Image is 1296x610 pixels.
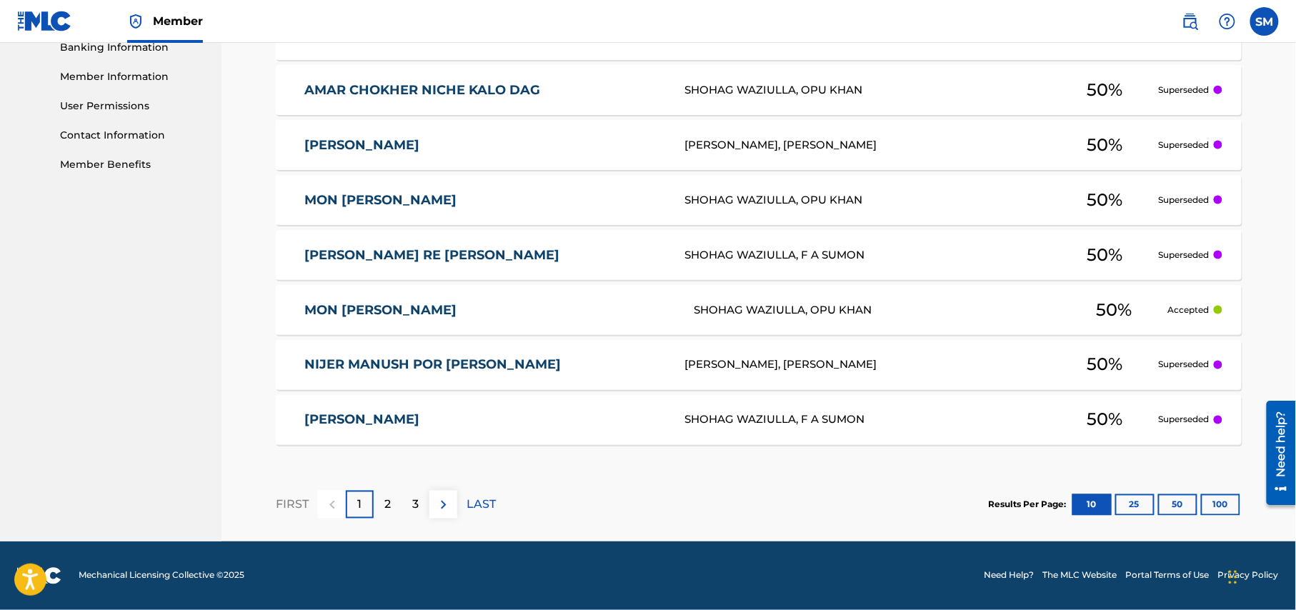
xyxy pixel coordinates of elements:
div: SHOHAG WAZIULLA, OPU KHAN [684,82,1052,99]
a: Contact Information [60,128,204,143]
div: User Menu [1250,7,1279,36]
p: 3 [412,496,419,514]
p: Superseded [1159,194,1210,206]
p: 2 [384,496,391,514]
span: 50 % [1087,187,1123,213]
p: LAST [467,496,496,514]
span: 50 % [1087,352,1123,378]
span: Mechanical Licensing Collective © 2025 [79,569,244,582]
img: help [1219,13,1236,30]
div: SHOHAG WAZIULLA, OPU KHAN [684,192,1052,209]
a: Member Benefits [60,157,204,172]
img: Top Rightsholder [127,13,144,30]
p: FIRST [276,496,309,514]
div: [PERSON_NAME], [PERSON_NAME] [684,137,1052,154]
img: MLC Logo [17,11,72,31]
div: SHOHAG WAZIULLA, F A SUMON [684,412,1052,429]
p: Superseded [1159,249,1210,261]
button: 25 [1115,494,1155,516]
p: Results Per Page: [989,499,1070,511]
a: [PERSON_NAME] [305,412,666,429]
button: 100 [1201,494,1240,516]
div: SHOHAG WAZIULLA, F A SUMON [684,247,1052,264]
span: Member [153,13,203,29]
span: 50 % [1097,297,1132,323]
p: Superseded [1159,414,1210,426]
a: Need Help? [985,569,1035,582]
p: Superseded [1159,359,1210,371]
span: 50 % [1087,242,1123,268]
span: 50 % [1087,407,1123,433]
button: 10 [1072,494,1112,516]
span: 50 % [1087,132,1123,158]
a: [PERSON_NAME] RE [PERSON_NAME] [305,247,666,264]
a: MON [PERSON_NAME] [305,192,666,209]
iframe: Chat Widget [1225,541,1296,610]
p: Superseded [1159,84,1210,96]
div: Help [1213,7,1242,36]
p: Accepted [1168,304,1210,316]
div: Drag [1229,556,1237,599]
iframe: Resource Center [1256,396,1296,511]
div: SHOHAG WAZIULLA, OPU KHAN [694,302,1061,319]
a: User Permissions [60,99,204,114]
div: [PERSON_NAME], [PERSON_NAME] [684,357,1052,374]
a: Portal Terms of Use [1126,569,1210,582]
button: 50 [1158,494,1197,516]
a: [PERSON_NAME] [305,137,666,154]
span: 50 % [1087,77,1123,103]
a: Privacy Policy [1218,569,1279,582]
p: 1 [358,496,362,514]
p: Superseded [1159,139,1210,151]
a: AMAR CHOKHER NICHE KALO DAG [305,82,666,99]
a: Public Search [1176,7,1205,36]
a: Member Information [60,69,204,84]
a: NIJER MANUSH POR [PERSON_NAME] [305,357,666,374]
a: MON [PERSON_NAME] [305,302,675,319]
a: The MLC Website [1043,569,1117,582]
img: search [1182,13,1199,30]
a: Banking Information [60,40,204,55]
img: right [435,496,452,514]
img: logo [17,567,61,584]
